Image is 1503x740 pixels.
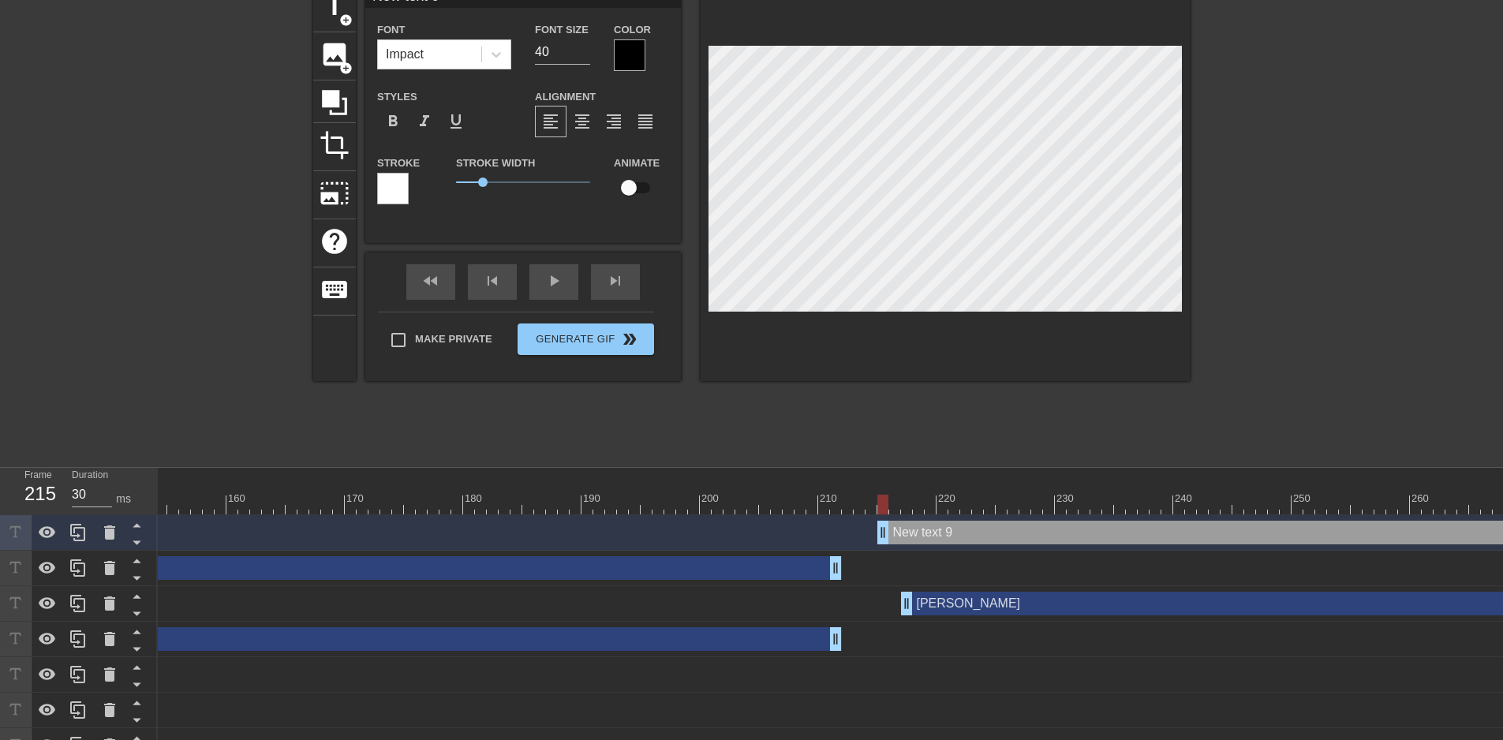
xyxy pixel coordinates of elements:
[456,155,535,171] label: Stroke Width
[383,112,402,131] span: format_bold
[938,491,958,506] div: 220
[421,271,440,290] span: fast_rewind
[701,491,721,506] div: 200
[604,112,623,131] span: format_align_right
[614,155,660,171] label: Animate
[518,323,654,355] button: Generate Gif
[828,560,843,576] span: drag_handle
[828,631,843,647] span: drag_handle
[320,275,350,305] span: keyboard
[1293,491,1313,506] div: 250
[116,491,131,507] div: ms
[636,112,655,131] span: format_align_justify
[483,271,502,290] span: skip_previous
[583,491,603,506] div: 190
[899,596,914,611] span: drag_handle
[875,525,891,540] span: drag_handle
[620,330,639,349] span: double_arrow
[573,112,592,131] span: format_align_center
[535,22,589,38] label: Font Size
[544,271,563,290] span: play_arrow
[13,468,60,514] div: Frame
[415,331,492,347] span: Make Private
[386,45,424,64] div: Impact
[339,62,353,75] span: add_circle
[320,226,350,256] span: help
[535,89,596,105] label: Alignment
[320,178,350,208] span: photo_size_select_large
[320,39,350,69] span: image
[447,112,465,131] span: format_underline
[24,480,48,508] div: 215
[606,271,625,290] span: skip_next
[377,155,420,171] label: Stroke
[320,130,350,160] span: crop
[541,112,560,131] span: format_align_left
[524,330,648,349] span: Generate Gif
[346,491,366,506] div: 170
[228,491,248,506] div: 160
[1175,491,1195,506] div: 240
[614,22,651,38] label: Color
[1411,491,1431,506] div: 260
[820,491,839,506] div: 210
[377,89,417,105] label: Styles
[72,471,108,480] label: Duration
[415,112,434,131] span: format_italic
[339,13,353,27] span: add_circle
[377,22,405,38] label: Font
[465,491,484,506] div: 180
[1056,491,1076,506] div: 230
